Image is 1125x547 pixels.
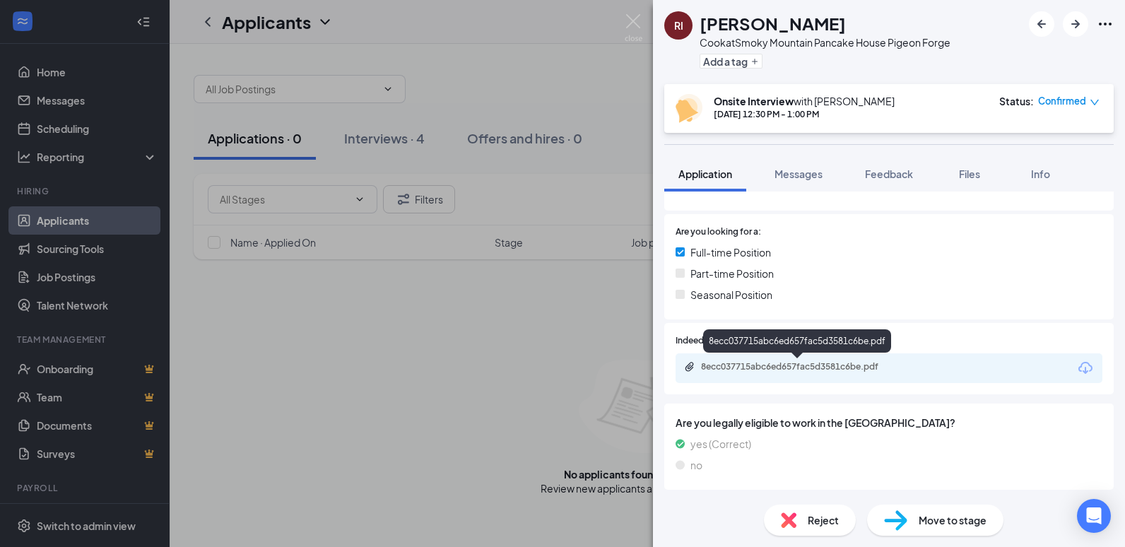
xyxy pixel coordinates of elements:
span: Seasonal Position [690,287,772,302]
span: Messages [774,167,823,180]
button: ArrowLeftNew [1029,11,1054,37]
div: Status : [999,94,1034,108]
button: PlusAdd a tag [700,54,762,69]
h1: [PERSON_NAME] [700,11,846,35]
span: Confirmed [1038,94,1086,108]
a: Paperclip8ecc037715abc6ed657fac5d3581c6be.pdf [684,361,913,375]
span: Part-time Position [690,266,774,281]
span: yes (Correct) [690,436,751,452]
span: no [690,457,702,473]
div: Open Intercom Messenger [1077,499,1111,533]
svg: Paperclip [684,361,695,372]
svg: Plus [750,57,759,66]
span: down [1090,98,1100,107]
span: Feedback [865,167,913,180]
div: with [PERSON_NAME] [714,94,895,108]
button: ArrowRight [1063,11,1088,37]
div: 8ecc037715abc6ed657fac5d3581c6be.pdf [703,329,891,353]
div: [DATE] 12:30 PM - 1:00 PM [714,108,895,120]
span: Are you looking for a: [676,225,761,239]
b: Onsite Interview [714,95,794,107]
svg: ArrowRight [1067,16,1084,33]
span: Move to stage [919,512,986,528]
span: Are you legally eligible to work in the [GEOGRAPHIC_DATA]? [676,415,1102,430]
span: Full-time Position [690,245,771,260]
span: Application [678,167,732,180]
div: RI [674,18,683,33]
span: Reject [808,512,839,528]
div: 8ecc037715abc6ed657fac5d3581c6be.pdf [701,361,899,372]
div: Cook at Smoky Mountain Pancake House Pigeon Forge [700,35,950,49]
svg: Ellipses [1097,16,1114,33]
svg: ArrowLeftNew [1033,16,1050,33]
span: Info [1031,167,1050,180]
span: Files [959,167,980,180]
span: Indeed Resume [676,334,738,348]
svg: Download [1077,360,1094,377]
